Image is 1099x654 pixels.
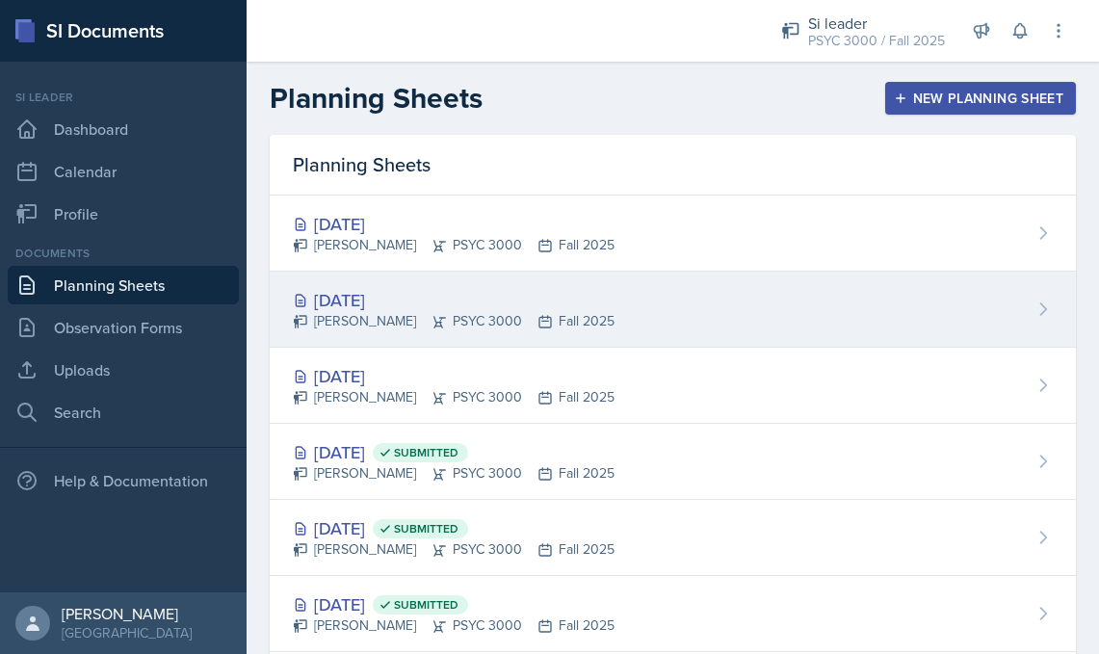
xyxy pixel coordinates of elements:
[293,387,615,407] div: [PERSON_NAME] PSYC 3000 Fall 2025
[394,521,458,536] span: Submitted
[8,152,239,191] a: Calendar
[62,623,192,642] div: [GEOGRAPHIC_DATA]
[270,576,1076,652] a: [DATE] Submitted [PERSON_NAME]PSYC 3000Fall 2025
[8,461,239,500] div: Help & Documentation
[394,597,458,613] span: Submitted
[270,348,1076,424] a: [DATE] [PERSON_NAME]PSYC 3000Fall 2025
[293,539,615,560] div: [PERSON_NAME] PSYC 3000 Fall 2025
[8,245,239,262] div: Documents
[293,311,615,331] div: [PERSON_NAME] PSYC 3000 Fall 2025
[293,515,615,541] div: [DATE]
[293,235,615,255] div: [PERSON_NAME] PSYC 3000 Fall 2025
[808,12,945,35] div: Si leader
[8,89,239,106] div: Si leader
[293,363,615,389] div: [DATE]
[270,272,1076,348] a: [DATE] [PERSON_NAME]PSYC 3000Fall 2025
[62,604,192,623] div: [PERSON_NAME]
[8,266,239,304] a: Planning Sheets
[270,424,1076,500] a: [DATE] Submitted [PERSON_NAME]PSYC 3000Fall 2025
[8,110,239,148] a: Dashboard
[293,211,615,237] div: [DATE]
[8,195,239,233] a: Profile
[394,445,458,460] span: Submitted
[270,81,483,116] h2: Planning Sheets
[293,287,615,313] div: [DATE]
[898,91,1063,106] div: New Planning Sheet
[293,591,615,617] div: [DATE]
[270,196,1076,272] a: [DATE] [PERSON_NAME]PSYC 3000Fall 2025
[270,135,1076,196] div: Planning Sheets
[8,308,239,347] a: Observation Forms
[8,393,239,432] a: Search
[885,82,1076,115] button: New Planning Sheet
[270,500,1076,576] a: [DATE] Submitted [PERSON_NAME]PSYC 3000Fall 2025
[8,351,239,389] a: Uploads
[293,439,615,465] div: [DATE]
[293,615,615,636] div: [PERSON_NAME] PSYC 3000 Fall 2025
[808,31,945,51] div: PSYC 3000 / Fall 2025
[293,463,615,484] div: [PERSON_NAME] PSYC 3000 Fall 2025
